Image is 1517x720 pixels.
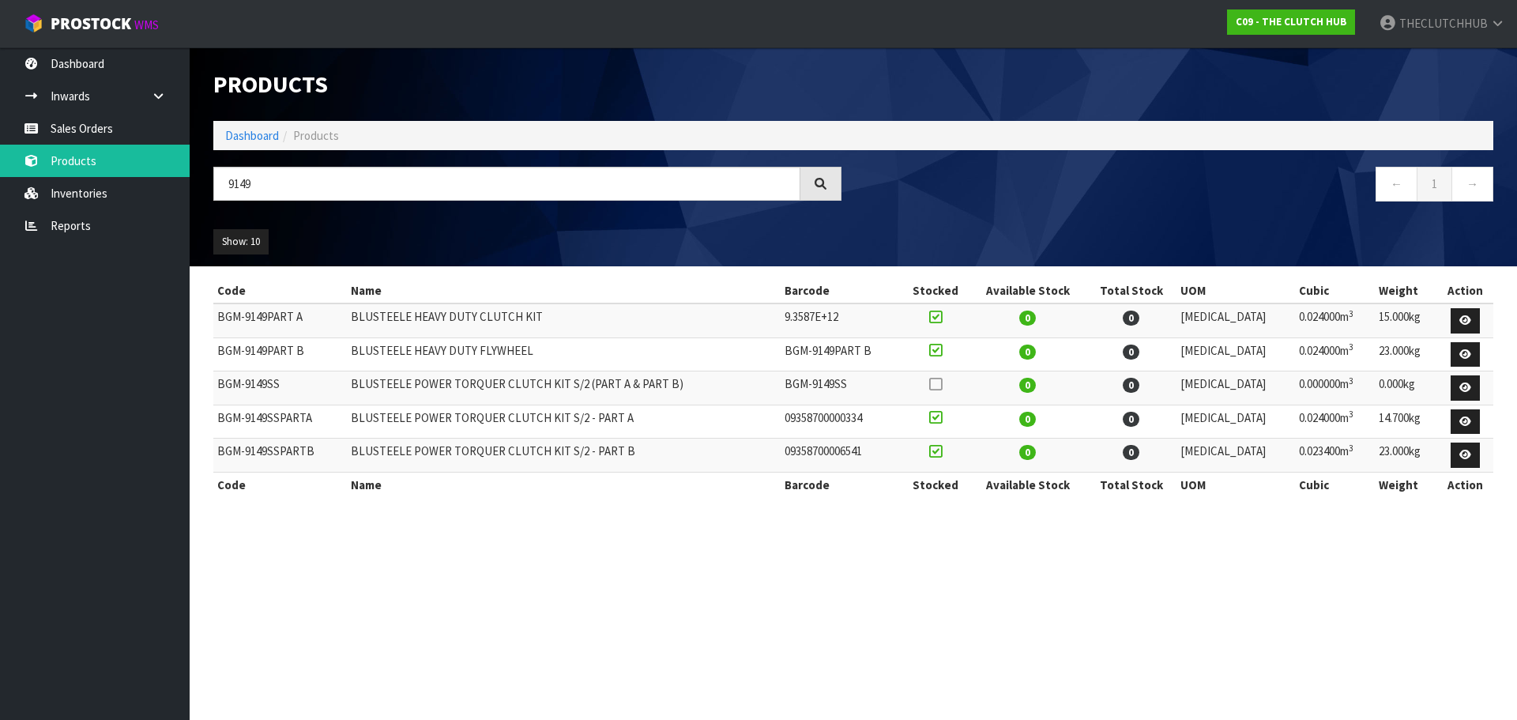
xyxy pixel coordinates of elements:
td: 0.023400m [1295,439,1375,473]
span: 0 [1019,311,1036,326]
nav: Page navigation [865,167,1493,205]
td: BGM-9149PART A [213,303,347,337]
th: Weight [1375,472,1438,497]
input: Search products [213,167,800,201]
a: ← [1376,167,1417,201]
th: Name [347,278,780,303]
th: Stocked [901,472,969,497]
td: BGM-9149SSPARTB [213,439,347,473]
th: Total Stock [1086,278,1177,303]
th: Stocked [901,278,969,303]
small: WMS [134,17,159,32]
span: 0 [1123,345,1139,360]
td: 14.700kg [1375,405,1438,439]
td: 23.000kg [1375,439,1438,473]
td: BLUSTEELE HEAVY DUTY FLYWHEEL [347,337,780,371]
td: 0.000000m [1295,371,1375,405]
th: Cubic [1295,472,1375,497]
sup: 3 [1349,443,1353,454]
a: Dashboard [225,128,279,143]
td: 9.3587E+12 [781,303,902,337]
td: [MEDICAL_DATA] [1176,405,1295,439]
td: BLUSTEELE HEAVY DUTY CLUTCH KIT [347,303,780,337]
sup: 3 [1349,409,1353,420]
sup: 3 [1349,308,1353,319]
th: Total Stock [1086,472,1177,497]
button: Show: 10 [213,229,269,254]
th: Action [1438,278,1493,303]
th: Code [213,472,347,497]
span: 0 [1019,345,1036,360]
td: 0.000kg [1375,371,1438,405]
strong: C09 - THE CLUTCH HUB [1236,15,1346,28]
th: Action [1438,472,1493,497]
td: 09358700000334 [781,405,902,439]
td: BLUSTEELE POWER TORQUER CLUTCH KIT S/2 (PART A & PART B) [347,371,780,405]
td: [MEDICAL_DATA] [1176,371,1295,405]
th: Weight [1375,278,1438,303]
span: 0 [1123,412,1139,427]
td: BGM-9149PART B [213,337,347,371]
span: ProStock [51,13,131,34]
td: BLUSTEELE POWER TORQUER CLUTCH KIT S/2 - PART B [347,439,780,473]
th: Name [347,472,780,497]
th: Cubic [1295,278,1375,303]
a: → [1451,167,1493,201]
img: cube-alt.png [24,13,43,33]
td: 23.000kg [1375,337,1438,371]
td: BGM-9149SS [213,371,347,405]
td: 09358700006541 [781,439,902,473]
td: 15.000kg [1375,303,1438,337]
span: 0 [1019,412,1036,427]
sup: 3 [1349,375,1353,386]
h1: Products [213,71,841,97]
th: UOM [1176,278,1295,303]
a: 1 [1417,167,1452,201]
th: Available Stock [969,472,1086,497]
th: Available Stock [969,278,1086,303]
th: Barcode [781,472,902,497]
span: 0 [1123,445,1139,460]
span: 0 [1123,378,1139,393]
th: UOM [1176,472,1295,497]
td: BGM-9149SS [781,371,902,405]
th: Code [213,278,347,303]
td: 0.024000m [1295,405,1375,439]
td: 0.024000m [1295,303,1375,337]
td: BGM-9149SSPARTA [213,405,347,439]
span: Products [293,128,339,143]
sup: 3 [1349,341,1353,352]
td: BLUSTEELE POWER TORQUER CLUTCH KIT S/2 - PART A [347,405,780,439]
span: THECLUTCHHUB [1399,16,1488,31]
td: [MEDICAL_DATA] [1176,303,1295,337]
td: BGM-9149PART B [781,337,902,371]
td: 0.024000m [1295,337,1375,371]
span: 0 [1019,378,1036,393]
span: 0 [1123,311,1139,326]
td: [MEDICAL_DATA] [1176,337,1295,371]
td: [MEDICAL_DATA] [1176,439,1295,473]
th: Barcode [781,278,902,303]
span: 0 [1019,445,1036,460]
